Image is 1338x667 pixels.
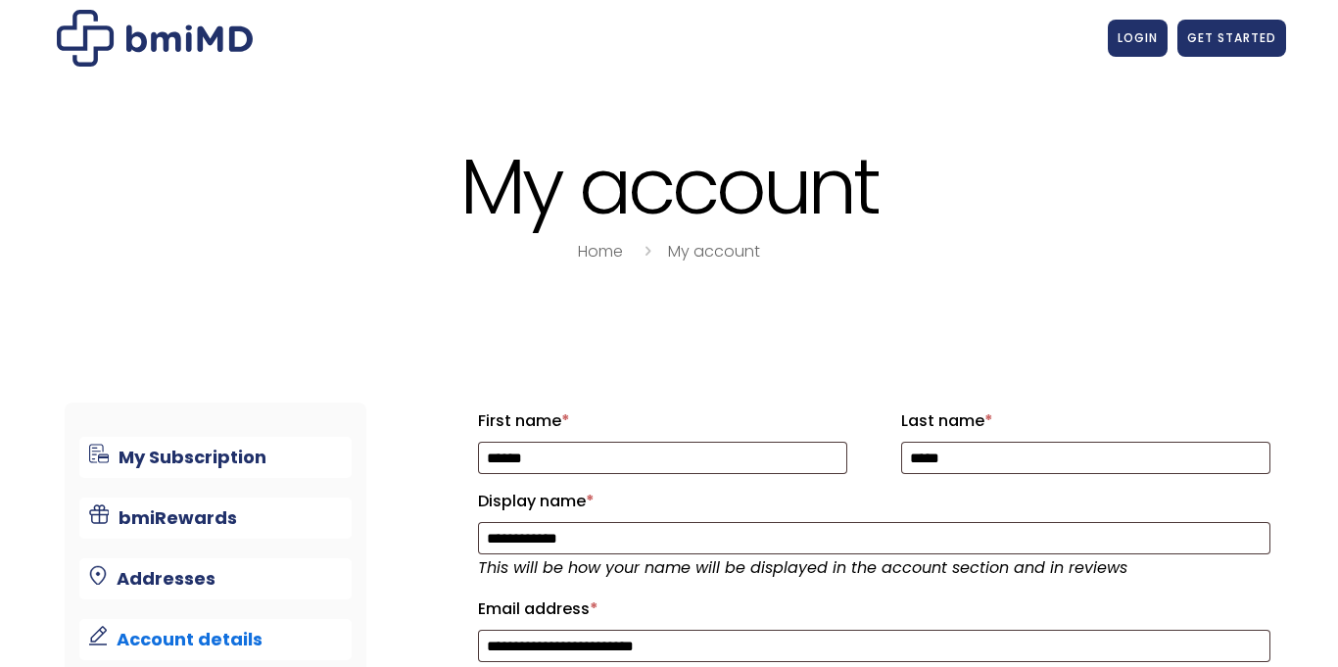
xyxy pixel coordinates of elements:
a: My Subscription [79,437,353,478]
a: Addresses [79,558,353,599]
img: My account [57,10,253,67]
a: Account details [79,619,353,660]
label: First name [478,405,847,437]
a: GET STARTED [1177,20,1286,57]
label: Last name [901,405,1270,437]
a: LOGIN [1108,20,1168,57]
a: My account [668,240,760,262]
label: Email address [478,594,1270,625]
h1: My account [52,145,1286,228]
span: GET STARTED [1187,29,1276,46]
a: bmiRewards [79,498,353,539]
a: Home [578,240,623,262]
label: Display name [478,486,1270,517]
span: LOGIN [1118,29,1158,46]
em: This will be how your name will be displayed in the account section and in reviews [478,556,1127,579]
i: breadcrumbs separator [637,240,658,262]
